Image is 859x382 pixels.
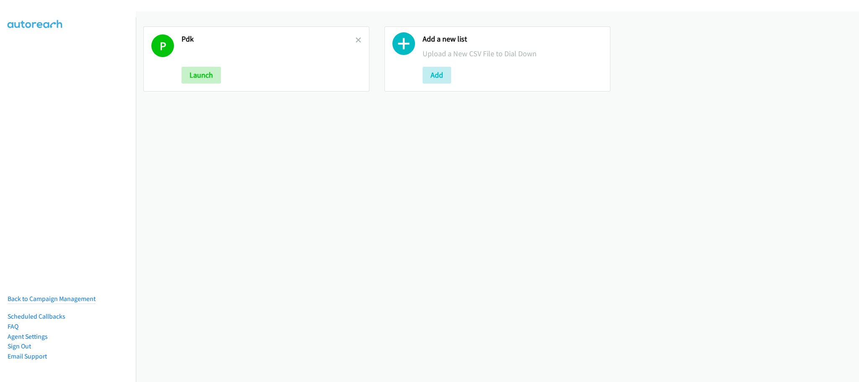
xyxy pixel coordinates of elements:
a: FAQ [8,322,18,330]
a: Agent Settings [8,332,48,340]
h2: Pdk [182,34,356,44]
h2: Add a new list [423,34,602,44]
h1: P [151,34,174,57]
button: Launch [182,67,221,84]
a: Email Support [8,352,47,360]
button: Add [423,67,451,84]
a: Back to Campaign Management [8,295,96,303]
p: Upload a New CSV File to Dial Down [423,48,602,59]
a: Sign Out [8,342,31,350]
a: Scheduled Callbacks [8,312,65,320]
